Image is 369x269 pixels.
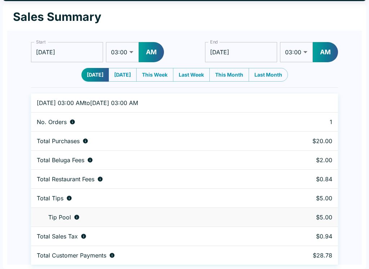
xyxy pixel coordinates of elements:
[37,233,78,240] p: Total Sales Tax
[37,137,80,145] p: Total Purchases
[205,42,277,62] input: Choose date, selected date is Sep 3, 2025
[37,195,63,202] p: Total Tips
[37,156,84,164] p: Total Beluga Fees
[277,214,332,221] p: $5.00
[277,118,332,126] p: 1
[81,68,109,82] button: [DATE]
[37,175,266,183] div: Fees paid by diners to restaurant
[37,137,266,145] div: Aggregate order subtotals
[37,118,266,126] div: Number of orders placed
[108,68,137,82] button: [DATE]
[36,39,45,45] label: Start
[277,252,332,259] p: $28.78
[313,42,338,62] button: AM
[48,214,71,221] p: Tip Pool
[277,175,332,183] p: $0.84
[37,175,94,183] p: Total Restaurant Fees
[277,195,332,202] p: $5.00
[277,233,332,240] p: $0.94
[136,68,173,82] button: This Week
[37,252,266,259] div: Total amount paid for orders by diners
[277,156,332,164] p: $2.00
[139,42,164,62] button: AM
[37,195,266,202] div: Combined individual and pooled tips
[249,68,288,82] button: Last Month
[277,137,332,145] p: $20.00
[37,118,67,126] p: No. Orders
[173,68,210,82] button: Last Week
[37,214,266,221] div: Tips unclaimed by a waiter
[210,39,218,45] label: End
[13,10,101,24] h1: Sales Summary
[37,156,266,164] div: Fees paid by diners to Beluga
[209,68,249,82] button: This Month
[37,99,266,106] p: [DATE] 03:00 AM to [DATE] 03:00 AM
[31,42,103,62] input: Choose date, selected date is Sep 2, 2025
[37,252,106,259] p: Total Customer Payments
[37,233,266,240] div: Sales tax paid by diners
